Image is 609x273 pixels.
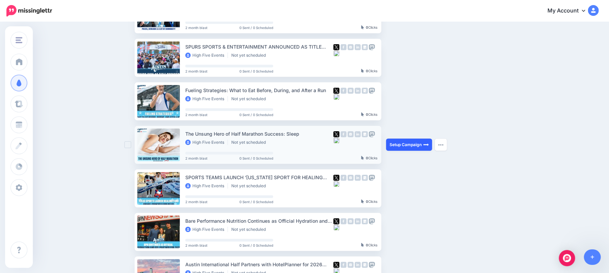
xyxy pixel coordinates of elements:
li: Not yet scheduled [231,227,269,232]
img: google_business-grey-square.png [362,88,368,94]
span: 2 month blast [185,200,207,203]
img: facebook-grey-square.png [341,175,347,181]
img: facebook-grey-square.png [341,262,347,268]
div: Clicks [361,200,377,204]
b: 0 [366,199,368,203]
img: pointer-grey-darker.png [361,243,364,247]
li: High Five Events [185,183,228,189]
img: pointer-grey-darker.png [361,69,364,73]
span: 0 Sent / 0 Scheduled [239,113,273,116]
img: google_business-grey-square.png [362,262,368,268]
span: 2 month blast [185,244,207,247]
div: The Unsung Hero of Half Marathon Success: Sleep [185,130,333,138]
img: pointer-grey-darker.png [361,25,364,29]
img: linkedin-grey-square.png [355,88,361,94]
img: linkedin-grey-square.png [355,44,361,50]
img: pointer-grey-darker.png [361,112,364,116]
span: 0 Sent / 0 Scheduled [239,70,273,73]
div: SPORTS TEAMS LAUNCH ‘[US_STATE] SPORT FOR HEALING FUND’ AND NATIONAL AUCTION TO SUPPORT HILL COUN... [185,173,333,181]
li: Not yet scheduled [231,96,269,102]
img: mastodon-grey-square.png [369,131,375,137]
img: instagram-grey-square.png [348,218,354,224]
b: 0 [366,69,368,73]
div: Open Intercom Messenger [559,250,575,266]
div: Clicks [361,26,377,30]
img: linkedin-grey-square.png [355,262,361,268]
img: arrow-long-right-white.png [423,142,429,147]
img: instagram-grey-square.png [348,262,354,268]
span: 2 month blast [185,70,207,73]
li: High Five Events [185,53,228,58]
div: Bare Performance Nutrition Continues as Official Hydration and Gel Partner for Austin Internation... [185,217,333,225]
img: twitter-square.png [333,175,339,181]
img: facebook-grey-square.png [341,218,347,224]
div: Clicks [361,113,377,117]
img: twitter-square.png [333,88,339,94]
img: dots.png [438,144,444,146]
b: 0 [366,156,368,160]
img: mastodon-grey-square.png [369,88,375,94]
span: 0 Sent / 0 Scheduled [239,157,273,160]
span: 0 Sent / 0 Scheduled [239,200,273,203]
span: 2 month blast [185,26,207,29]
img: instagram-grey-square.png [348,88,354,94]
img: instagram-grey-square.png [348,131,354,137]
img: google_business-grey-square.png [362,218,368,224]
img: pointer-grey-darker.png [361,199,364,203]
li: High Five Events [185,227,228,232]
img: bluesky-grey-square.png [333,137,339,143]
img: instagram-grey-square.png [348,44,354,50]
div: Clicks [361,69,377,73]
img: Missinglettr [6,5,52,17]
div: Fueling Strategies: What to Eat Before, During, and After a Run [185,86,333,94]
img: twitter-square.png [333,44,339,50]
div: Austin International Half Partners with HotelPlanner for 2026 Event [185,261,333,268]
img: mastodon-grey-square.png [369,218,375,224]
img: facebook-grey-square.png [341,131,347,137]
li: Not yet scheduled [231,53,269,58]
img: bluesky-grey-square.png [333,50,339,56]
a: Setup Campaign [386,139,432,151]
div: Clicks [361,156,377,160]
img: twitter-square.png [333,262,339,268]
img: instagram-grey-square.png [348,175,354,181]
b: 0 [366,112,368,116]
img: bluesky-grey-square.png [333,181,339,187]
img: twitter-square.png [333,218,339,224]
img: pointer-grey-darker.png [361,156,364,160]
span: 0 Sent / 0 Scheduled [239,26,273,29]
img: mastodon-grey-square.png [369,175,375,181]
img: linkedin-grey-square.png [355,175,361,181]
li: High Five Events [185,140,228,145]
span: 2 month blast [185,113,207,116]
div: Clicks [361,243,377,247]
div: SPURS SPORTS & ENTERTAINMENT ANNOUNCED AS TITLE SPONSOR OF AUSTIN INTERNATIONAL HALF MARATHON [185,43,333,51]
img: bluesky-grey-square.png [333,224,339,230]
img: facebook-grey-square.png [341,44,347,50]
img: google_business-grey-square.png [362,131,368,137]
a: My Account [541,3,599,19]
img: mastodon-grey-square.png [369,262,375,268]
b: 0 [366,25,368,29]
img: linkedin-grey-square.png [355,131,361,137]
li: Not yet scheduled [231,140,269,145]
span: 2 month blast [185,157,207,160]
li: High Five Events [185,96,228,102]
img: facebook-grey-square.png [341,88,347,94]
img: google_business-grey-square.png [362,44,368,50]
img: menu.png [16,37,22,43]
img: google_business-grey-square.png [362,175,368,181]
b: 0 [366,243,368,247]
span: 0 Sent / 0 Scheduled [239,244,273,247]
img: twitter-square.png [333,131,339,137]
img: linkedin-grey-square.png [355,218,361,224]
img: bluesky-grey-square.png [333,94,339,100]
li: Not yet scheduled [231,183,269,189]
img: mastodon-grey-square.png [369,44,375,50]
